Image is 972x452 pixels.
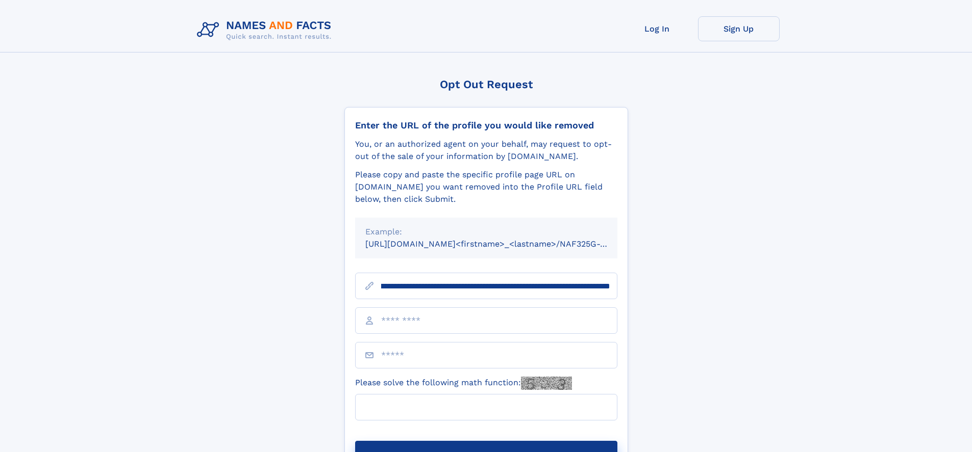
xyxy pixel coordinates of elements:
[365,226,607,238] div: Example:
[344,78,628,91] div: Opt Out Request
[365,239,637,249] small: [URL][DOMAIN_NAME]<firstname>_<lastname>/NAF325G-xxxxxxxx
[193,16,340,44] img: Logo Names and Facts
[698,16,780,41] a: Sign Up
[355,120,617,131] div: Enter the URL of the profile you would like removed
[355,138,617,163] div: You, or an authorized agent on your behalf, may request to opt-out of the sale of your informatio...
[355,169,617,205] div: Please copy and paste the specific profile page URL on [DOMAIN_NAME] you want removed into the Pr...
[616,16,698,41] a: Log In
[355,377,572,390] label: Please solve the following math function:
